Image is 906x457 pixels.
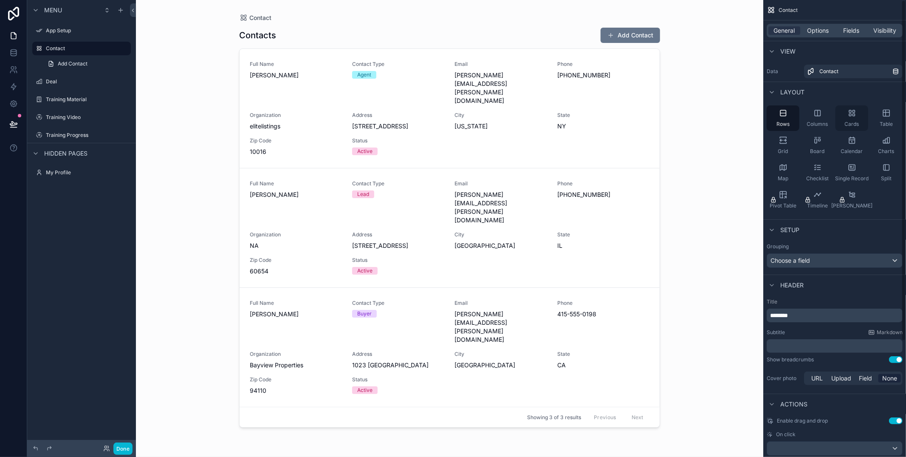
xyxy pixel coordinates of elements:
[767,356,814,363] div: Show breadcrumbs
[777,417,828,424] span: Enable drag and drop
[767,329,785,336] label: Subtitle
[835,160,868,185] button: Single Record
[767,253,903,268] button: Choose a field
[780,88,804,97] span: Layout
[767,298,903,305] label: Title
[46,114,129,121] label: Training Video
[882,374,897,383] span: None
[831,374,851,383] span: Upload
[32,24,131,37] a: App Setup
[877,329,903,336] span: Markdown
[780,400,807,409] span: Actions
[46,27,129,34] label: App Setup
[801,133,834,158] button: Board
[771,257,810,264] span: Choose a field
[868,329,903,336] a: Markdown
[767,375,801,382] label: Cover photo
[806,175,829,182] span: Checklist
[776,121,790,128] span: Rows
[44,149,87,158] span: Hidden pages
[807,26,829,35] span: Options
[32,93,131,106] a: Training Material
[801,187,834,213] button: Timeline
[835,105,868,131] button: Cards
[32,128,131,142] a: Training Progress
[870,105,903,131] button: Table
[835,187,868,213] button: [PERSON_NAME]
[874,26,897,35] span: Visibility
[46,96,129,103] label: Training Material
[767,133,799,158] button: Grid
[780,281,804,290] span: Header
[780,226,799,234] span: Setup
[801,160,834,185] button: Checklist
[878,148,895,155] span: Charts
[774,26,795,35] span: General
[42,57,131,71] a: Add Contact
[32,42,131,55] a: Contact
[801,105,834,131] button: Columns
[841,148,863,155] span: Calendar
[527,414,581,421] span: Showing 3 of 3 results
[807,202,828,209] span: Timeline
[881,175,892,182] span: Split
[46,169,129,176] label: My Profile
[779,7,798,14] span: Contact
[776,431,796,438] span: On click
[778,148,788,155] span: Grid
[767,105,799,131] button: Rows
[807,121,828,128] span: Columns
[58,60,87,67] span: Add Contact
[810,148,825,155] span: Board
[32,75,131,88] a: Deal
[767,339,903,353] div: scrollable content
[32,111,131,124] a: Training Video
[831,202,872,209] span: [PERSON_NAME]
[880,121,893,128] span: Table
[46,78,129,85] label: Deal
[770,202,796,209] span: Pivot Table
[44,6,62,14] span: Menu
[32,166,131,179] a: My Profile
[767,160,799,185] button: Map
[767,309,903,322] div: scrollable content
[845,121,859,128] span: Cards
[870,133,903,158] button: Charts
[870,160,903,185] button: Split
[778,175,788,182] span: Map
[859,374,872,383] span: Field
[767,68,801,75] label: Data
[819,68,838,75] span: Contact
[804,65,903,78] a: Contact
[113,443,133,455] button: Done
[811,374,823,383] span: URL
[780,47,796,56] span: View
[46,132,129,139] label: Training Progress
[835,133,868,158] button: Calendar
[767,187,799,213] button: Pivot Table
[46,45,126,52] label: Contact
[835,175,869,182] span: Single Record
[767,243,789,250] label: Grouping
[844,26,860,35] span: Fields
